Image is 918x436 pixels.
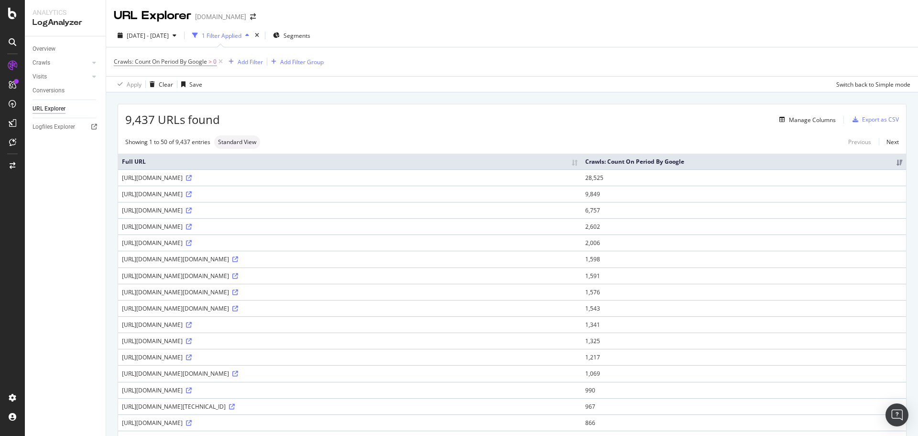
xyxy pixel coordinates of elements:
[581,333,906,349] td: 1,325
[208,57,212,66] span: >
[581,268,906,284] td: 1,591
[33,58,50,68] div: Crawls
[581,349,906,365] td: 1,217
[114,57,207,66] span: Crawls: Count On Period By Google
[849,112,899,127] button: Export as CSV
[189,80,202,89] div: Save
[159,80,173,89] div: Clear
[125,138,210,146] div: Showing 1 to 50 of 9,437 entries
[202,32,241,40] div: 1 Filter Applied
[267,56,324,67] button: Add Filter Group
[122,239,578,247] div: [URL][DOMAIN_NAME]
[122,223,578,231] div: [URL][DOMAIN_NAME]
[122,272,578,280] div: [URL][DOMAIN_NAME][DOMAIN_NAME]
[33,104,66,114] div: URL Explorer
[122,419,578,427] div: [URL][DOMAIN_NAME]
[122,255,578,263] div: [URL][DOMAIN_NAME][DOMAIN_NAME]
[33,58,89,68] a: Crawls
[125,112,220,128] span: 9,437 URLs found
[114,8,191,24] div: URL Explorer
[122,174,578,182] div: [URL][DOMAIN_NAME]
[776,114,836,125] button: Manage Columns
[284,32,310,40] span: Segments
[33,86,65,96] div: Conversions
[122,304,578,313] div: [URL][DOMAIN_NAME][DOMAIN_NAME]
[581,251,906,267] td: 1,598
[122,402,578,411] div: [URL][DOMAIN_NAME][TECHNICAL_ID]
[33,8,98,17] div: Analytics
[885,403,908,426] div: Open Intercom Messenger
[114,77,142,92] button: Apply
[238,58,263,66] div: Add Filter
[33,72,89,82] a: Visits
[581,382,906,398] td: 990
[862,115,899,123] div: Export as CSV
[218,139,256,145] span: Standard View
[214,135,260,149] div: neutral label
[253,31,261,40] div: times
[225,56,263,67] button: Add Filter
[879,135,899,149] a: Next
[122,337,578,345] div: [URL][DOMAIN_NAME]
[146,77,173,92] button: Clear
[33,104,99,114] a: URL Explorer
[122,190,578,198] div: [URL][DOMAIN_NAME]
[127,80,142,89] div: Apply
[213,55,217,68] span: 0
[177,77,202,92] button: Save
[118,154,581,169] th: Full URL: activate to sort column ascending
[122,353,578,361] div: [URL][DOMAIN_NAME]
[581,300,906,316] td: 1,543
[114,28,180,43] button: [DATE] - [DATE]
[127,32,169,40] span: [DATE] - [DATE]
[122,288,578,296] div: [URL][DOMAIN_NAME][DOMAIN_NAME]
[581,154,906,169] th: Crawls: Count On Period By Google: activate to sort column ascending
[33,72,47,82] div: Visits
[581,398,906,414] td: 967
[581,284,906,300] td: 1,576
[280,58,324,66] div: Add Filter Group
[581,365,906,381] td: 1,069
[33,122,99,132] a: Logfiles Explorer
[832,77,910,92] button: Switch back to Simple mode
[581,414,906,431] td: 866
[250,13,256,20] div: arrow-right-arrow-left
[581,316,906,333] td: 1,341
[269,28,314,43] button: Segments
[195,12,246,22] div: [DOMAIN_NAME]
[188,28,253,43] button: 1 Filter Applied
[122,369,578,378] div: [URL][DOMAIN_NAME][DOMAIN_NAME]
[581,218,906,235] td: 2,602
[33,44,55,54] div: Overview
[581,169,906,186] td: 28,525
[33,17,98,28] div: LogAnalyzer
[581,202,906,218] td: 6,757
[33,44,99,54] a: Overview
[581,235,906,251] td: 2,006
[836,80,910,89] div: Switch back to Simple mode
[122,386,578,394] div: [URL][DOMAIN_NAME]
[33,86,99,96] a: Conversions
[581,186,906,202] td: 9,849
[789,116,836,124] div: Manage Columns
[122,206,578,214] div: [URL][DOMAIN_NAME]
[33,122,75,132] div: Logfiles Explorer
[122,321,578,329] div: [URL][DOMAIN_NAME]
